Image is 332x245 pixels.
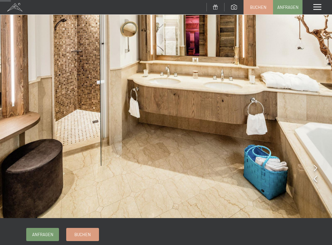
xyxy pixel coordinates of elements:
[273,0,302,14] a: Anfragen
[67,228,99,241] a: Buchen
[32,232,53,237] span: Anfragen
[250,4,266,10] span: Buchen
[74,232,91,237] span: Buchen
[244,0,273,14] a: Buchen
[277,4,299,10] span: Anfragen
[27,228,59,241] a: Anfragen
